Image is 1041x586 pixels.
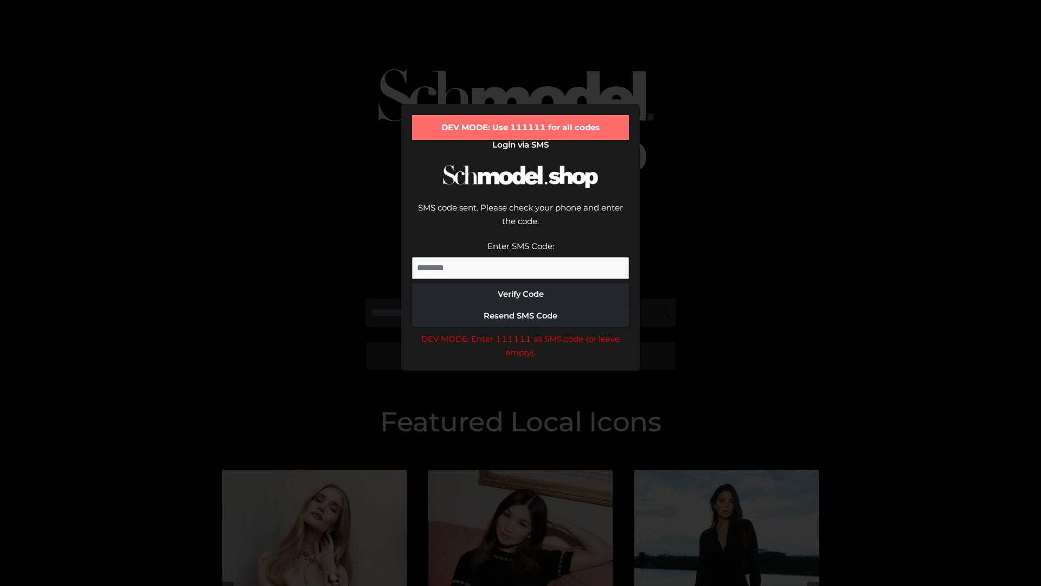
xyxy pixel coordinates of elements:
[412,115,629,140] div: DEV MODE: Use 111111 for all codes
[412,283,629,305] button: Verify Code
[412,201,629,239] div: SMS code sent. Please check your phone and enter the code.
[412,305,629,327] button: Resend SMS Code
[412,140,629,150] h2: Login via SMS
[412,332,629,360] div: DEV MODE: Enter 111111 as SMS code (or leave empty).
[487,241,554,251] label: Enter SMS Code:
[439,155,602,198] img: Schmodel Logo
